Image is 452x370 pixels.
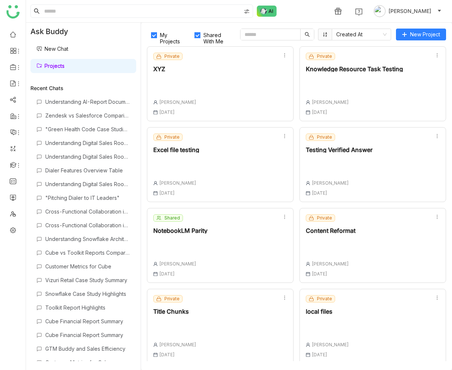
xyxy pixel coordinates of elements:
[45,263,130,270] div: Customer Metrics for Cube
[159,261,196,267] span: [PERSON_NAME]
[336,29,387,40] nz-select-item: Created At
[36,46,68,52] a: New Chat
[244,9,250,14] img: search-type.svg
[30,85,136,91] div: Recent Chats
[159,352,175,357] span: [DATE]
[45,250,130,256] div: Cube vs Toolkit Reports Comparison
[410,30,440,39] span: New Project
[164,53,180,60] span: Private
[159,342,196,347] span: [PERSON_NAME]
[159,180,196,186] span: [PERSON_NAME]
[45,208,130,215] div: Cross-Functional Collaboration in GTM Buddy
[355,8,363,16] img: help.svg
[317,134,332,141] span: Private
[306,308,349,314] div: local files
[45,332,130,338] div: Cube Financial Report Summary
[312,109,327,115] span: [DATE]
[317,53,332,60] span: Private
[45,236,130,242] div: Understanding Snowflake Architecture
[164,134,180,141] span: Private
[317,215,332,221] span: Private
[153,147,199,153] div: Excel file testing
[374,5,386,17] img: avatar
[200,32,236,44] span: Shared With Me
[396,29,446,40] button: New Project
[45,346,130,352] div: GTM Buddy and Sales Efficiency
[306,147,373,153] div: Testing Verified Answer
[312,352,327,357] span: [DATE]
[36,63,65,69] a: Projects
[257,6,277,17] img: ask-buddy-normal.svg
[312,342,349,347] span: [PERSON_NAME]
[159,99,196,105] span: [PERSON_NAME]
[312,261,349,267] span: [PERSON_NAME]
[306,66,403,72] div: Knowledge Resource Task Testing
[312,180,349,186] span: [PERSON_NAME]
[306,228,356,234] div: Content Reformat
[317,295,332,302] span: Private
[164,215,180,221] span: Shared
[45,277,130,283] div: Vizuri Retail Case Study Summary
[45,153,130,160] div: Understanding Digital Sales Rooms
[312,190,327,196] span: [DATE]
[312,271,327,277] span: [DATE]
[157,32,184,44] span: My Projects
[372,5,443,17] button: [PERSON_NAME]
[45,112,130,119] div: Zendesk vs Salesforce Comparison
[45,291,130,297] div: Snowflake Case Study Highlights
[45,140,130,146] div: Understanding Digital Sales Rooms
[45,99,130,105] div: Understanding AI-Report Document
[159,109,175,115] span: [DATE]
[45,304,130,311] div: Toolkit Report Highlights
[389,7,431,15] span: [PERSON_NAME]
[6,5,20,19] img: logo
[26,23,141,40] div: Ask Buddy
[153,308,196,314] div: Title Chunks
[45,126,130,132] div: "Green Health Code Case Studies"
[159,190,175,196] span: [DATE]
[153,228,207,234] div: NotebookLM Parity
[153,66,196,72] div: XYZ
[45,195,130,201] div: "Pitching Dialer to IT Leaders"
[159,271,175,277] span: [DATE]
[45,359,130,366] div: Customer Metrics for Cube
[45,167,130,174] div: Dialer Features Overview Table
[45,181,130,187] div: Understanding Digital Sales Rooms
[45,318,130,324] div: Cube Financial Report Summary
[164,295,180,302] span: Private
[312,99,349,105] span: [PERSON_NAME]
[45,222,130,228] div: Cross-Functional Collaboration in Sales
